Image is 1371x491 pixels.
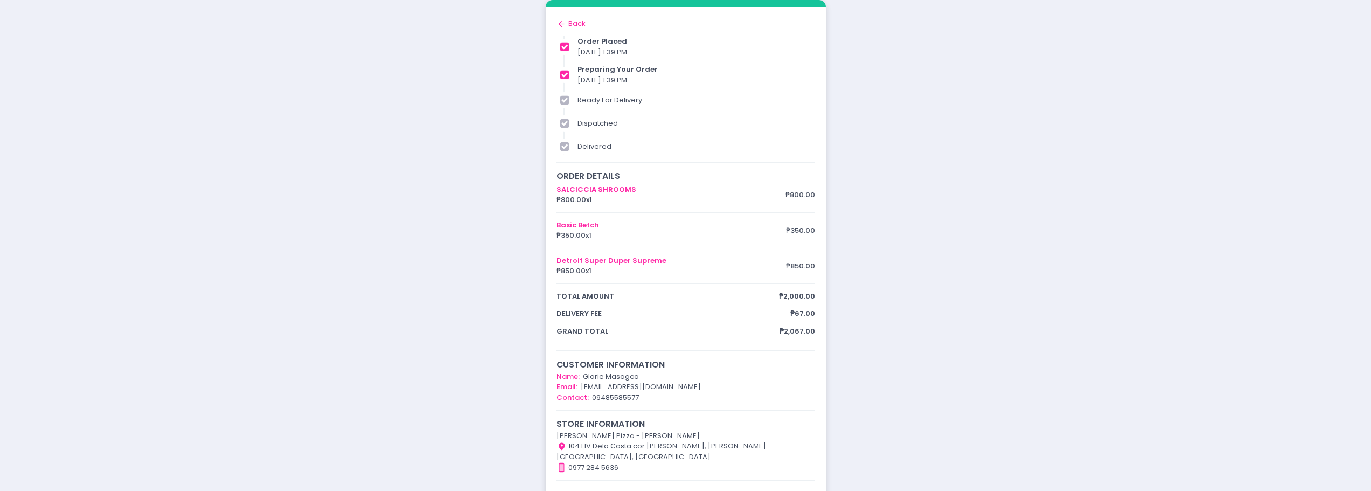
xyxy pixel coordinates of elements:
div: store information [556,418,815,430]
span: Contact: [556,392,589,403]
div: [EMAIL_ADDRESS][DOMAIN_NAME] [556,382,815,392]
div: order details [556,170,815,182]
span: ₱2,000.00 [779,291,815,302]
div: [PERSON_NAME] Pizza - [PERSON_NAME] [556,431,815,441]
span: [DATE] 1:39 PM [577,47,627,57]
span: ₱67.00 [790,308,815,319]
span: delivery fee [556,308,790,319]
span: grand total [556,326,780,337]
div: dispatched [577,118,815,129]
div: 0977 284 5636 [556,462,815,473]
span: total amount [556,291,779,302]
span: ₱2,067.00 [780,326,815,337]
div: order placed [577,36,815,47]
div: delivered [577,141,815,152]
div: Glorie Masagca [556,371,815,382]
span: Email: [556,382,577,392]
div: 104 HV Dela Costa cor [PERSON_NAME], [PERSON_NAME][GEOGRAPHIC_DATA], [GEOGRAPHIC_DATA] [556,441,815,462]
div: 09485585577 [556,392,815,403]
div: ready for delivery [577,95,815,106]
div: customer information [556,358,815,371]
span: Name: [556,371,580,382]
div: Back [556,18,815,29]
div: preparing your order [577,64,815,75]
span: [DATE] 1:39 PM [577,75,627,85]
